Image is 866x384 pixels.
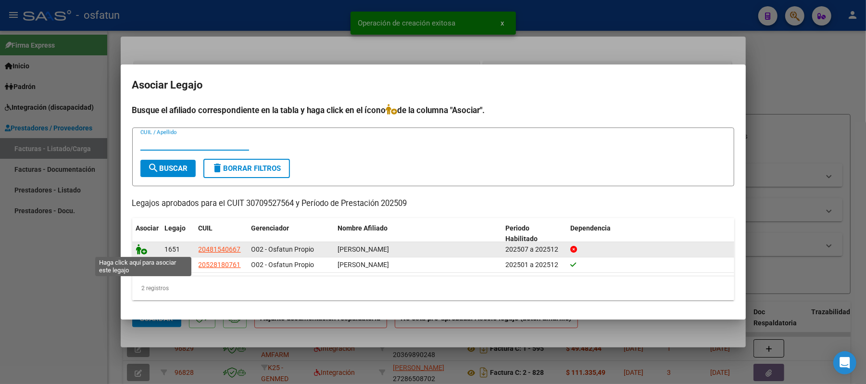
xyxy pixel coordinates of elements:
[212,164,281,173] span: Borrar Filtros
[833,351,856,374] div: Open Intercom Messenger
[132,218,161,250] datatable-header-cell: Asociar
[248,218,334,250] datatable-header-cell: Gerenciador
[136,224,159,232] span: Asociar
[140,160,196,177] button: Buscar
[148,164,188,173] span: Buscar
[132,276,734,300] div: 2 registros
[199,261,241,269] span: 20528180761
[338,224,388,232] span: Nombre Afiliado
[251,261,314,269] span: O02 - Osfatun Propio
[203,159,290,178] button: Borrar Filtros
[199,224,213,232] span: CUIL
[502,218,566,250] datatable-header-cell: Periodo Habilitado
[338,261,389,269] span: CORIA BENJAMIN
[132,198,734,210] p: Legajos aprobados para el CUIT 30709527564 y Período de Prestación 202509
[505,259,563,270] div: 202501 a 202512
[165,245,180,253] span: 1651
[566,218,734,250] datatable-header-cell: Dependencia
[505,224,538,243] span: Periodo Habilitado
[161,218,195,250] datatable-header-cell: Legajo
[212,162,224,174] mat-icon: delete
[165,224,186,232] span: Legajo
[251,224,289,232] span: Gerenciador
[338,245,389,253] span: VISBEEK IVAN NICOLAS
[132,104,734,116] h4: Busque el afiliado correspondiente en la tabla y haga click en el ícono de la columna "Asociar".
[199,245,241,253] span: 20481540667
[505,244,563,255] div: 202507 a 202512
[148,162,160,174] mat-icon: search
[195,218,248,250] datatable-header-cell: CUIL
[132,76,734,94] h2: Asociar Legajo
[165,261,180,269] span: 1607
[334,218,502,250] datatable-header-cell: Nombre Afiliado
[570,224,611,232] span: Dependencia
[251,245,314,253] span: O02 - Osfatun Propio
